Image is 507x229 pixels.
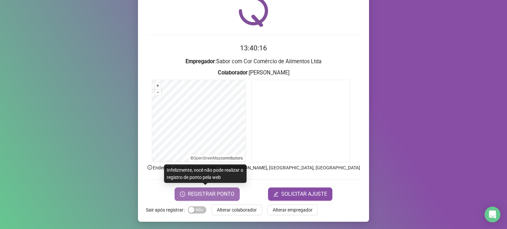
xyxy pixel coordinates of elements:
[218,70,248,76] strong: Colaborador
[281,190,327,198] span: SOLICITAR AJUSTE
[155,89,161,96] button: –
[146,205,188,215] label: Sair após registrar
[485,207,500,222] div: Open Intercom Messenger
[273,206,313,214] span: Alterar empregador
[193,156,221,160] a: OpenStreetMap
[268,187,332,201] button: editSOLICITAR AJUSTE
[147,164,153,170] span: info-circle
[146,164,361,171] p: Endereço aprox. : [GEOGRAPHIC_DATA][PERSON_NAME], [GEOGRAPHIC_DATA], [GEOGRAPHIC_DATA]
[240,44,267,52] time: 13:40:16
[267,205,318,215] button: Alterar empregador
[155,83,161,89] button: +
[146,69,361,77] h3: : [PERSON_NAME]
[212,205,262,215] button: Alterar colaborador
[146,57,361,66] h3: : Sabor com Cor Comércio de Alimentos Ltda
[273,191,279,197] span: edit
[186,58,215,65] strong: Empregador
[188,190,234,198] span: REGISTRAR PONTO
[217,206,257,214] span: Alterar colaborador
[175,187,240,201] button: REGISTRAR PONTO
[190,156,244,160] li: © contributors.
[180,191,185,197] span: clock-circle
[164,164,247,183] div: Infelizmente, você não pode realizar o registro de ponto pela web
